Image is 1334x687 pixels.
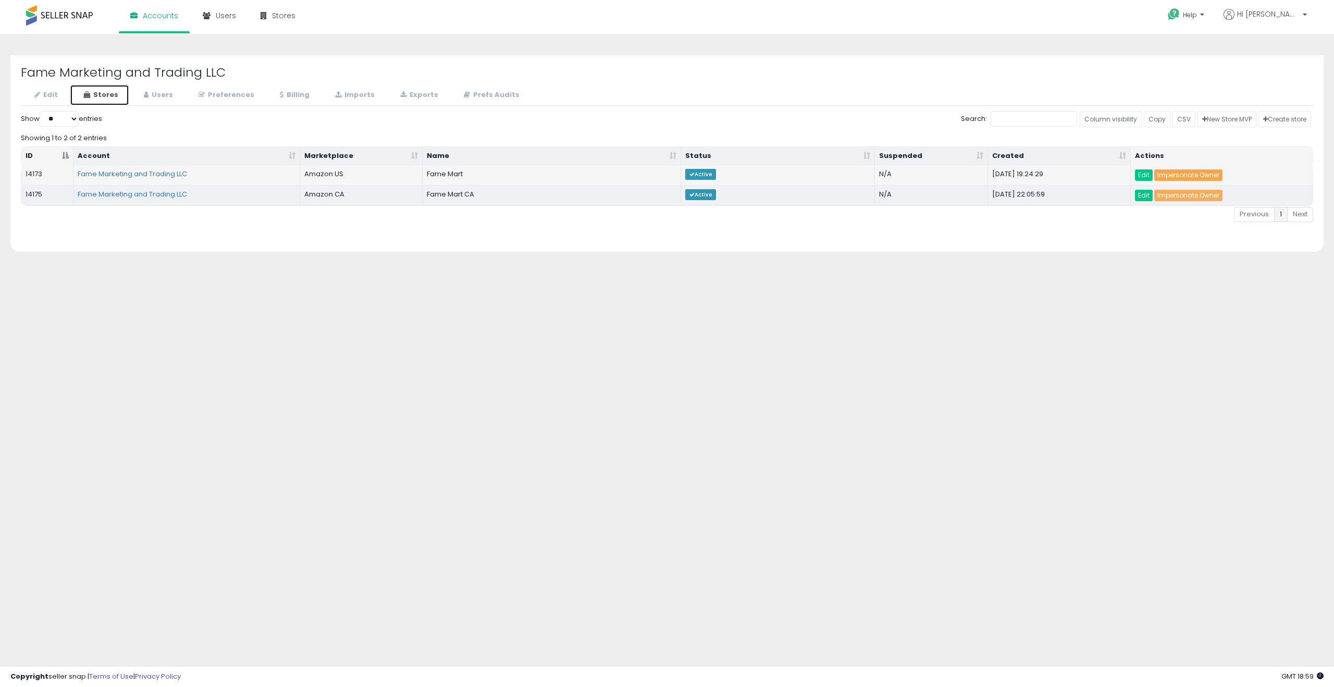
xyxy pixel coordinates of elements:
[1263,115,1306,124] span: Create store
[685,189,716,200] span: Active
[130,84,184,106] a: Users
[387,84,449,106] a: Exports
[1154,190,1222,201] a: Impersonate Owner
[1177,115,1191,124] span: CSV
[21,66,1313,79] h2: Fame Marketing and Trading LLC
[1135,190,1153,201] a: Edit
[1144,111,1170,127] a: Copy
[272,10,295,21] span: Stores
[143,10,178,21] span: Accounts
[875,165,989,185] td: N/A
[423,147,681,166] th: Name: activate to sort column ascending
[423,185,681,205] td: Fame Mart CA
[300,165,423,185] td: Amazon US
[73,147,300,166] th: Account: activate to sort column ascending
[1154,169,1222,181] a: Impersonate Owner
[1183,10,1197,19] span: Help
[988,165,1130,185] td: [DATE] 19:24:29
[300,185,423,205] td: Amazon CA
[185,84,265,106] a: Preferences
[21,129,1313,143] div: Showing 1 to 2 of 2 entries
[21,147,73,166] th: ID: activate to sort column descending
[988,185,1130,205] td: [DATE] 22:05:59
[1234,207,1275,222] a: Previous
[1202,115,1252,124] span: New Store MVP
[1274,207,1288,222] a: 1
[1224,9,1307,32] a: Hi [PERSON_NAME]
[21,165,73,185] td: 14173
[70,84,129,106] a: Stores
[681,147,875,166] th: Status: activate to sort column ascending
[300,147,423,166] th: Marketplace: activate to sort column ascending
[1197,111,1256,127] a: New Store MVP
[78,189,187,199] a: Fame Marketing and Trading LLC
[1080,111,1142,127] a: Column visibility
[322,84,386,106] a: Imports
[991,111,1077,127] input: Search:
[1084,115,1137,124] span: Column visibility
[988,147,1130,166] th: Created: activate to sort column ascending
[1287,207,1313,222] a: Next
[875,185,989,205] td: N/A
[21,185,73,205] td: 14175
[1135,169,1153,181] a: Edit
[1237,9,1300,19] span: Hi [PERSON_NAME]
[266,84,320,106] a: Billing
[1131,147,1313,166] th: Actions
[1172,111,1195,127] a: CSV
[78,169,187,179] a: Fame Marketing and Trading LLC
[1148,115,1166,124] span: Copy
[423,165,681,185] td: Fame Mart
[21,84,69,106] a: Edit
[40,111,79,127] select: Showentries
[875,147,989,166] th: Suspended: activate to sort column ascending
[216,10,236,21] span: Users
[961,111,1077,127] label: Search:
[1258,111,1311,127] a: Create store
[450,84,530,106] a: Prefs Audits
[1167,8,1180,21] i: Get Help
[21,111,102,127] label: Show entries
[685,169,716,180] span: Active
